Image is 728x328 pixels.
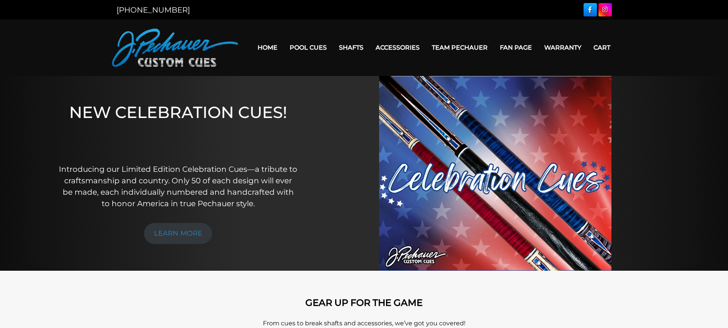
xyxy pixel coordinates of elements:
a: Accessories [370,38,426,57]
a: Home [251,38,284,57]
a: LEARN MORE [144,223,212,244]
a: [PHONE_NUMBER] [117,5,190,15]
h1: NEW CELEBRATION CUES! [58,103,298,153]
a: Shafts [333,38,370,57]
a: Fan Page [494,38,538,57]
p: Introducing our Limited Edition Celebration Cues—a tribute to craftsmanship and country. Only 50 ... [58,163,298,209]
strong: GEAR UP FOR THE GAME [305,297,423,308]
a: Cart [587,38,616,57]
p: From cues to break shafts and accessories, we’ve got you covered! [146,319,582,328]
a: Pool Cues [284,38,333,57]
a: Warranty [538,38,587,57]
a: Team Pechauer [426,38,494,57]
img: Pechauer Custom Cues [112,29,238,67]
